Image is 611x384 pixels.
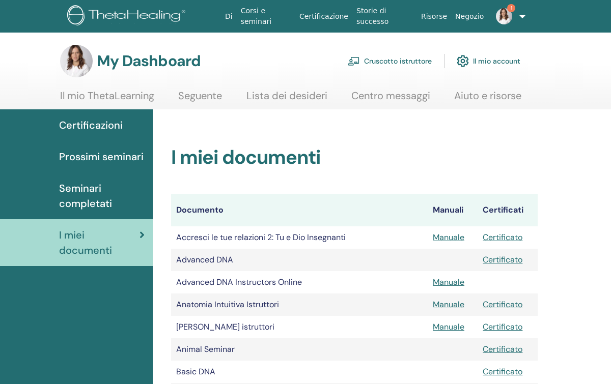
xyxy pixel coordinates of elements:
td: [PERSON_NAME] istruttori [171,316,428,338]
a: Storie di successo [352,2,417,31]
a: Manuale [433,232,464,243]
a: Certificato [483,321,522,332]
span: 1 [507,4,515,12]
td: Advanced DNA [171,249,428,271]
img: logo.png [67,5,189,28]
td: Accresci le tue relazioni 2: Tu e Dio Insegnanti [171,226,428,249]
h2: I miei documenti [171,146,538,169]
a: Certificato [483,344,522,355]
span: Prossimi seminari [59,149,144,164]
a: Il mio ThetaLearning [60,90,154,109]
th: Documento [171,194,428,226]
a: Di [221,7,237,26]
span: I miei documenti [59,227,140,258]
a: Lista dei desideri [246,90,327,109]
span: Seminari completati [59,181,145,211]
a: Risorse [417,7,451,26]
img: default.jpg [60,45,93,77]
a: Aiuto e risorse [454,90,521,109]
td: Basic DNA [171,361,428,383]
a: Certificato [483,299,522,310]
a: Centro messaggi [351,90,430,109]
a: Seguente [178,90,222,109]
span: Certificazioni [59,117,123,133]
td: Animal Seminar [171,338,428,361]
img: default.jpg [496,8,512,24]
a: Manuale [433,277,464,287]
a: Corsi e seminari [237,2,295,31]
a: Manuale [433,299,464,310]
td: Advanced DNA Instructors Online [171,271,428,293]
h3: My Dashboard [97,52,201,70]
a: Certificato [483,232,522,243]
img: chalkboard-teacher.svg [348,56,360,66]
a: Manuale [433,321,464,332]
a: Il mio account [457,50,520,72]
a: Certificato [483,366,522,377]
img: cog.svg [457,52,469,70]
a: Certificato [483,254,522,265]
a: Certificazione [295,7,352,26]
th: Certificati [478,194,538,226]
td: Anatomia Intuitiva Istruttori [171,293,428,316]
a: Cruscotto istruttore [348,50,432,72]
a: Negozio [451,7,488,26]
th: Manuali [428,194,478,226]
